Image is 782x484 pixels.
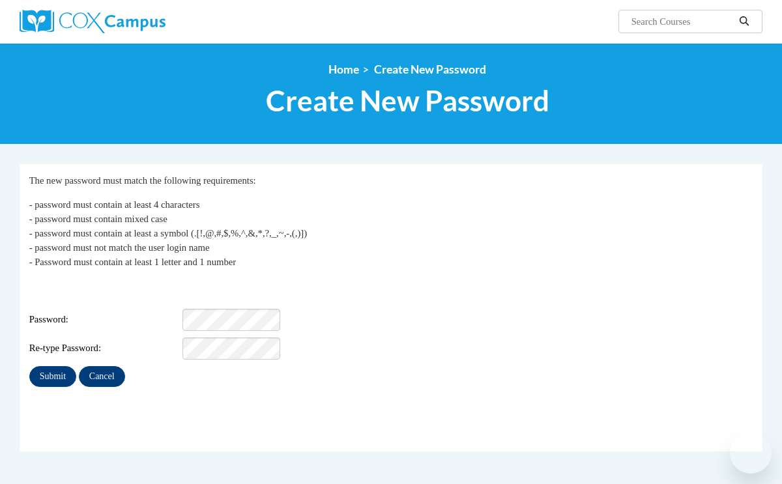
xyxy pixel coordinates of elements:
input: Cancel [79,366,125,387]
button: Search [734,14,754,29]
input: Submit [29,366,76,387]
a: Cox Campus [20,10,254,33]
img: Cox Campus [20,10,166,33]
iframe: Button to launch messaging window [730,432,772,474]
span: Create New Password [266,83,549,118]
span: - password must contain at least 4 characters - password must contain mixed case - password must ... [29,199,307,267]
a: Home [328,63,359,76]
span: Create New Password [374,63,486,76]
span: The new password must match the following requirements: [29,175,256,186]
input: Search Courses [630,14,734,29]
span: Re-type Password: [29,341,181,356]
span: Password: [29,313,181,327]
